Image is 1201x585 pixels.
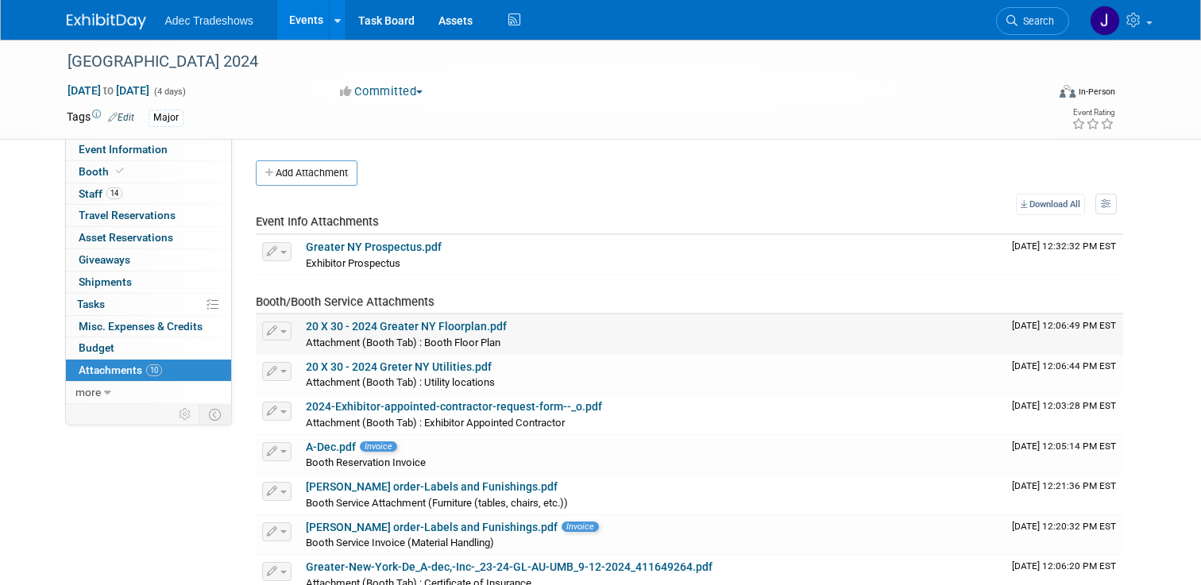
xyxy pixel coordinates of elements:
[146,364,162,376] span: 10
[66,360,231,381] a: Attachments10
[306,376,495,388] span: Attachment (Booth Tab) : Utility locations
[67,83,150,98] span: [DATE] [DATE]
[66,161,231,183] a: Booth
[256,214,379,229] span: Event Info Attachments
[79,320,203,333] span: Misc. Expenses & Credits
[1006,355,1123,394] td: Upload Timestamp
[960,83,1115,106] div: Event Format
[75,386,101,398] span: more
[79,209,176,221] span: Travel Reservations
[1090,6,1120,36] img: Jake Lee
[1012,360,1116,371] span: Upload Timestamp
[1016,194,1085,215] a: Download All
[66,227,231,248] a: Asset Reservations
[79,275,132,288] span: Shipments
[66,139,231,160] a: Event Information
[306,241,442,253] a: Greater NY Prospectus.pdf
[108,112,134,123] a: Edit
[1012,441,1116,452] span: Upload Timestamp
[306,497,568,509] span: Booth Service Attachment (Furniture (tables, chairs, etc.))
[1072,109,1114,117] div: Event Rating
[1012,560,1116,572] span: Upload Timestamp
[66,271,231,293] a: Shipments
[306,360,492,373] a: 20 X 30 - 2024 Greter NY Utilities.pdf
[1006,515,1123,555] td: Upload Timestamp
[1006,475,1123,514] td: Upload Timestamp
[306,456,426,468] span: Booth Reservation Invoice
[306,560,712,573] a: Greater-New-York-De_A-dec,-Inc-_23-24-GL-AU-UMB_9-12-2024_411649264.pdf
[1006,435,1123,475] td: Upload Timestamp
[256,160,357,186] button: Add Attachment
[79,187,122,200] span: Staff
[1012,241,1116,252] span: Upload Timestamp
[116,167,124,175] i: Booth reservation complete
[1012,400,1116,411] span: Upload Timestamp
[1006,394,1123,434] td: Upload Timestamp
[67,13,146,29] img: ExhibitDay
[306,400,602,413] a: 2024-Exhibitor-appointed-contractor-request-form--_o.pdf
[106,187,122,199] span: 14
[306,417,565,429] span: Attachment (Booth Tab) : Exhibitor Appointed Contractor
[77,298,105,310] span: Tasks
[1006,314,1123,354] td: Upload Timestamp
[1078,86,1115,98] div: In-Person
[306,257,400,269] span: Exhibitor Prospectus
[306,320,507,333] a: 20 X 30 - 2024 Greater NY Floorplan.pdf
[165,14,253,27] span: Adec Tradeshows
[79,341,114,354] span: Budget
[1018,15,1054,27] span: Search
[66,294,231,315] a: Tasks
[67,109,134,127] td: Tags
[66,205,231,226] a: Travel Reservations
[79,165,127,178] span: Booth
[306,337,500,348] span: Attachment (Booth Tab) : Booth Floor Plan
[79,253,130,266] span: Giveaways
[306,480,558,493] a: [PERSON_NAME] order-Labels and Funishings.pdf
[172,404,199,425] td: Personalize Event Tab Strip
[306,537,494,548] span: Booth Service Invoice (Material Handling)
[334,83,429,100] button: Committed
[360,441,397,452] span: Invoice
[79,143,168,156] span: Event Information
[1012,480,1116,491] span: Upload Timestamp
[153,87,186,97] span: (4 days)
[66,183,231,205] a: Staff14
[996,7,1069,35] a: Search
[1012,521,1116,532] span: Upload Timestamp
[66,249,231,271] a: Giveaways
[1012,320,1116,331] span: Upload Timestamp
[256,294,434,309] span: Booth/Booth Service Attachments
[101,84,116,97] span: to
[66,382,231,403] a: more
[62,48,1026,76] div: [GEOGRAPHIC_DATA] 2024
[79,364,162,376] span: Attachments
[1060,85,1075,98] img: Format-Inperson.png
[306,521,558,533] a: [PERSON_NAME] order-Labels and Funishings.pdf
[66,316,231,337] a: Misc. Expenses & Credits
[1006,235,1123,275] td: Upload Timestamp
[66,337,231,359] a: Budget
[199,404,231,425] td: Toggle Event Tabs
[79,231,173,244] span: Asset Reservations
[562,521,599,532] span: Invoice
[149,110,183,126] div: Major
[306,441,356,453] a: A-Dec.pdf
